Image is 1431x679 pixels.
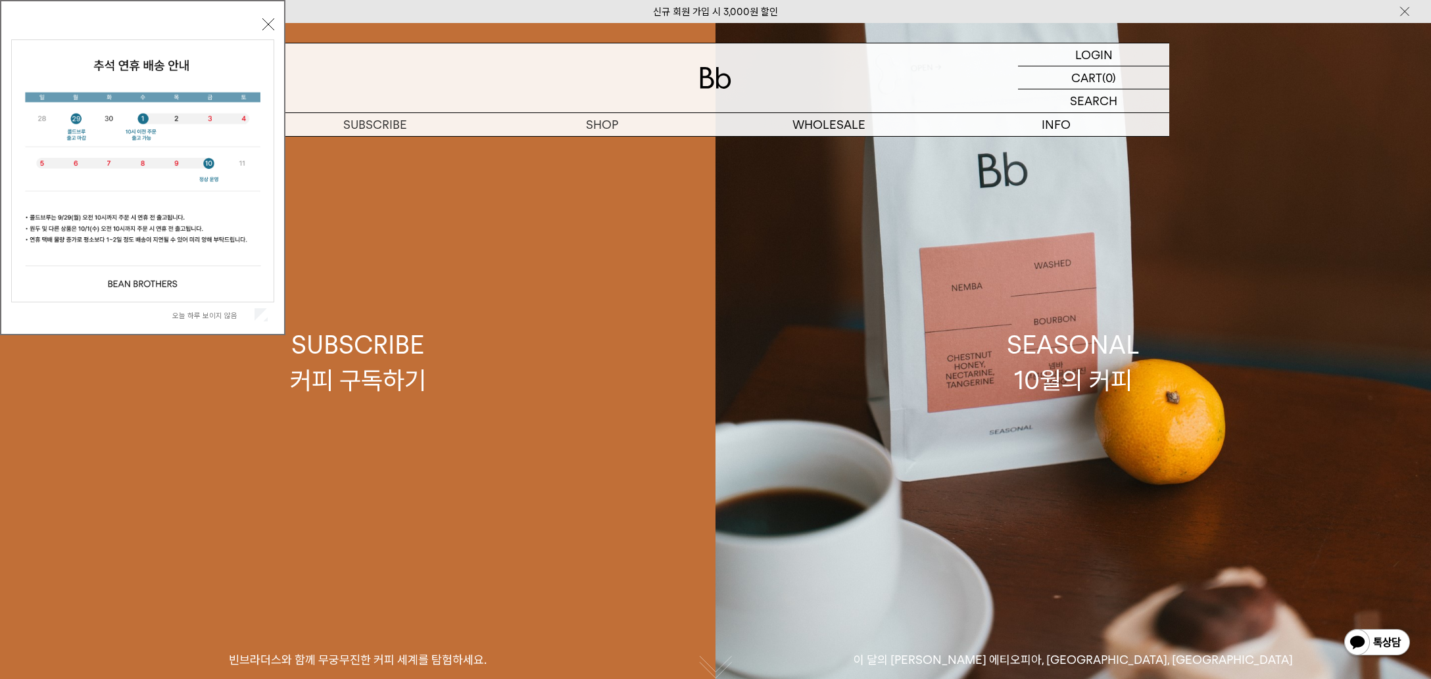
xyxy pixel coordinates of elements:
[1075,43,1113,66] p: LOGIN
[262,113,489,136] a: SUBSCRIBE
[700,67,731,89] img: 로고
[1070,89,1117,112] p: SEARCH
[262,18,274,30] button: 닫기
[290,327,426,397] div: SUBSCRIBE 커피 구독하기
[715,113,942,136] p: WHOLESALE
[942,113,1169,136] p: INFO
[653,6,778,18] a: 신규 회원 가입 시 3,000원 할인
[1102,66,1116,89] p: (0)
[715,652,1431,668] p: 이 달의 [PERSON_NAME] 에티오피아, [GEOGRAPHIC_DATA], [GEOGRAPHIC_DATA]
[172,311,252,320] label: 오늘 하루 보이지 않음
[1343,628,1411,659] img: 카카오톡 채널 1:1 채팅 버튼
[12,40,274,302] img: 5e4d662c6b1424087153c0055ceb1a13_140731.jpg
[1018,66,1169,89] a: CART (0)
[489,113,715,136] a: SHOP
[1071,66,1102,89] p: CART
[1007,327,1140,397] div: SEASONAL 10월의 커피
[1018,43,1169,66] a: LOGIN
